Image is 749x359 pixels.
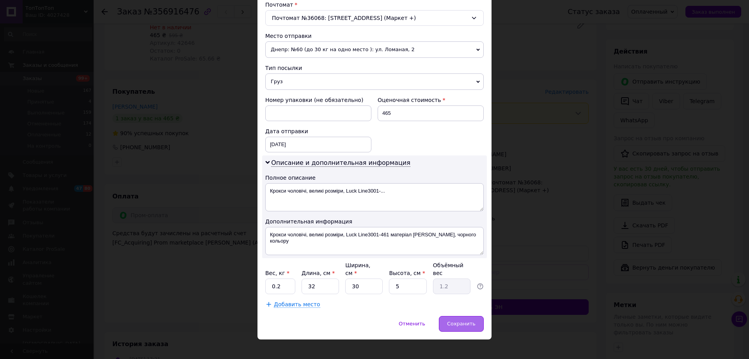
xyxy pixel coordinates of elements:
[265,227,484,255] textarea: Крокси чоловiчi, великі розміри, Luck Line3001-461 матеріал [PERSON_NAME], чорного кольору
[389,270,425,276] label: Высота, см
[265,33,312,39] span: Место отправки
[274,301,320,308] span: Добавить место
[302,270,335,276] label: Длина, см
[345,262,370,276] label: Ширина, см
[265,1,484,9] div: Почтомат
[433,261,470,277] div: Объёмный вес
[265,218,484,225] div: Дополнительная информация
[265,183,484,211] textarea: Крокси чоловiчi, великі розміри, Luck Line3001-...
[265,10,484,26] div: Почтомат №36068: [STREET_ADDRESS] (Маркет +)
[399,321,425,327] span: Отменить
[447,321,476,327] span: Сохранить
[378,96,484,104] div: Оценочная стоимость
[265,127,371,135] div: Дата отправки
[265,270,289,276] label: Вес, кг
[265,41,484,58] span: Днепр: №60 (до 30 кг на одно место ): ул. Ломаная, 2
[271,159,410,167] span: Описание и дополнительная информация
[265,65,302,71] span: Тип посылки
[265,73,484,90] span: Груз
[265,96,371,104] div: Номер упаковки (не обязательно)
[265,174,484,182] div: Полное описание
